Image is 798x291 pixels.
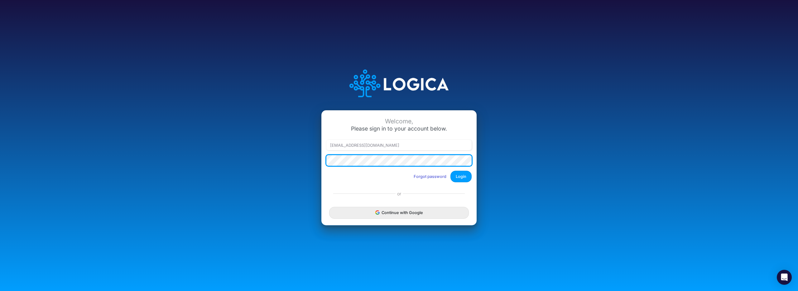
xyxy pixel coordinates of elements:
div: Welcome, [326,118,472,125]
div: Open Intercom Messenger [777,270,792,285]
button: Forgot password [410,171,450,182]
button: Login [450,171,472,182]
span: Please sign in to your account below. [351,125,447,132]
button: Continue with Google [329,207,469,218]
input: Email [326,140,472,150]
